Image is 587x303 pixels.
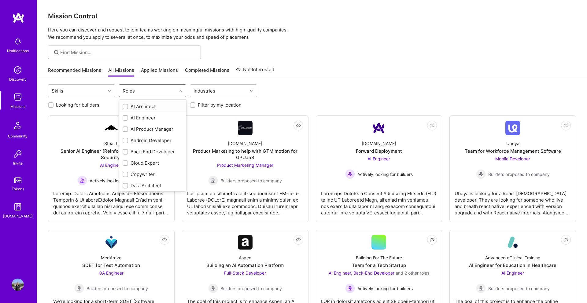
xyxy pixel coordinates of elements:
img: Company Logo [371,121,386,135]
div: Stealth [104,140,118,147]
div: AI Product Manager [123,126,183,132]
span: AI Engineer, Back-End Developer [329,270,394,276]
div: Invite [13,160,23,166]
i: icon Chevron [179,89,182,92]
span: Actively looking for builders [357,171,413,177]
img: Community [10,118,25,133]
span: Mobile Developer [495,156,530,161]
div: Advanced eClinical Training [485,254,541,261]
div: Building For The Future [356,254,402,261]
span: AI Engineer [100,162,123,168]
span: Builders proposed to company [87,285,148,292]
div: Ubeya [506,140,519,147]
div: [DOMAIN_NAME] [228,140,262,147]
i: icon Chevron [108,89,111,92]
span: QA Engineer [99,270,124,276]
div: Aspen [239,254,251,261]
div: Skills [50,86,65,95]
i: icon EyeClosed [563,123,568,128]
span: Builders proposed to company [220,177,282,184]
img: Builders proposed to company [476,169,486,179]
span: and 2 other roles [396,270,429,276]
a: All Missions [108,67,134,77]
img: Actively looking for builders [345,169,355,179]
label: Looking for builders [56,102,99,108]
div: Roles [121,86,136,95]
div: Back-End Developer [123,148,183,155]
span: Builders proposed to company [220,285,282,292]
label: Filter by my location [198,102,242,108]
div: AI Engineer for Education in Healthcare [469,262,556,268]
a: Completed Missions [185,67,229,77]
div: Cloud Expert [123,160,183,166]
div: Copywriter [123,171,183,177]
i: icon EyeClosed [430,123,434,128]
div: Team for a Tech Startup [352,262,406,268]
span: Builders proposed to company [488,171,550,177]
img: Builders proposed to company [476,283,486,293]
span: Actively looking for builders [90,177,145,184]
span: Full-Stack Developer [224,270,266,276]
i: icon EyeClosed [430,237,434,242]
img: Company Logo [505,121,520,135]
a: Recommended Missions [48,67,101,77]
h3: Mission Control [48,12,576,20]
img: discovery [12,64,24,76]
img: Actively looking for builders [345,283,355,293]
img: bell [12,35,24,48]
a: User Avatar [10,279,25,291]
img: Builders proposed to company [208,283,218,293]
a: Applied Missions [141,67,178,77]
i: icon SearchGrey [53,49,60,56]
div: Ubeya is looking for a React [DEMOGRAPHIC_DATA] developer. They are looking for someone who live ... [455,185,571,216]
div: Senior AI Engineer (Reinforcement Learning & Security) [53,148,169,161]
div: Team for Workforce Management Software [465,148,561,154]
p: Here you can discover and request to join teams working on meaningful missions with high-quality ... [48,26,576,41]
i: icon EyeClosed [296,237,301,242]
span: Actively looking for builders [357,285,413,292]
img: Company Logo [238,235,253,250]
div: SDET for Test Automation [82,262,140,268]
span: Product Marketing Manager [217,162,273,168]
div: Community [8,133,28,139]
img: teamwork [12,91,24,103]
div: Missions [10,103,25,110]
img: logo [12,12,24,23]
div: AI Architect [123,103,183,110]
div: Notifications [7,48,29,54]
div: Building an AI Automation Platform [206,262,284,268]
i: icon EyeClosed [563,237,568,242]
i: icon EyeClosed [296,123,301,128]
span: AI Engineer [367,156,390,161]
img: Builders proposed to company [74,283,84,293]
div: Lorem ips DoloRs a Consect Adipiscing Elitsedd (EIU) te inc UT Laboreetd Magn, ali’en ad min veni... [321,185,437,216]
a: Company LogoUbeyaTeam for Workforce Management SoftwareMobile Developer Builders proposed to comp... [455,121,571,217]
div: Android Developer [123,137,183,144]
img: Company Logo [104,124,119,132]
i: icon EyeClosed [162,237,167,242]
a: Company Logo[DOMAIN_NAME]Forward DeploymentAI Engineer Actively looking for buildersActively look... [321,121,437,217]
a: Company LogoStealthSenior AI Engineer (Reinforcement Learning & Security)AI Engineer Actively loo... [53,121,169,217]
input: Find Mission... [60,49,196,56]
div: [DOMAIN_NAME] [3,213,33,219]
img: Company Logo [505,235,520,250]
img: guide book [12,201,24,213]
img: tokens [14,177,21,183]
a: Not Interested [236,66,274,77]
div: Lor Ipsum do sitametc a elit-seddoeiusm TEM-in-u-Laboree (DOLorE) magnaali enim a minimv quisn ex... [187,185,303,216]
div: Forward Deployment [356,148,402,154]
img: Company Logo [104,235,119,250]
img: Actively looking for builders [77,176,87,185]
img: Company Logo [238,121,253,135]
div: AI Engineer [123,115,183,121]
span: Builders proposed to company [488,285,550,292]
div: MedArrive [101,254,121,261]
div: Tokens [12,186,24,192]
span: AI Engineer [501,270,524,276]
div: Discovery [9,76,27,82]
div: Industries [192,86,217,95]
div: [DOMAIN_NAME] [362,140,396,147]
div: Product Marketing to help with GTM motion for GPUaaS [187,148,303,161]
img: Builders proposed to company [208,176,218,185]
a: Company Logo[DOMAIN_NAME]Product Marketing to help with GTM motion for GPUaaSProduct Marketing Ma... [187,121,303,217]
